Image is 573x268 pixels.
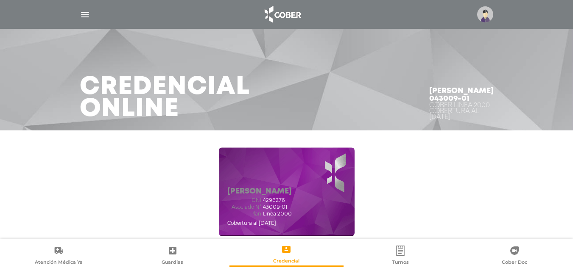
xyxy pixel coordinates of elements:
a: Cober Doc [457,245,571,267]
span: 43009-01 [263,204,287,210]
img: profile-placeholder.svg [477,6,493,22]
span: Plan [227,211,261,217]
span: Turnos [392,259,409,267]
img: Cober_menu-lines-white.svg [80,9,90,20]
div: Cober Linea 2000 Cobertura al [DATE] [429,102,494,120]
span: Linea 2000 [263,211,292,217]
a: Atención Médica Ya [2,245,116,267]
a: Guardias [116,245,230,267]
h3: Credencial Online [80,76,250,120]
a: Turnos [344,245,458,267]
span: Atención Médica Ya [35,259,83,267]
h4: [PERSON_NAME] 043009-01 [429,87,494,102]
span: Cobertura al [DATE] [227,220,276,226]
span: 4296276 [263,197,285,203]
span: Cober Doc [502,259,527,267]
span: Asociado N° [227,204,261,210]
img: logo_cober_home-white.png [260,4,305,25]
span: dni [227,197,261,203]
h5: [PERSON_NAME] [227,187,292,196]
span: Guardias [162,259,183,267]
a: Credencial [229,244,344,265]
span: Credencial [273,258,299,265]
